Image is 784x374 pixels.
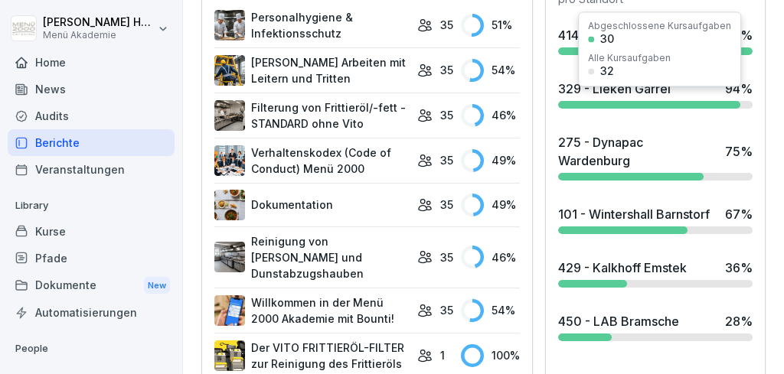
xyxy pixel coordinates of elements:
p: 1 [440,347,445,363]
div: 100 % [461,344,520,367]
img: xh3bnih80d1pxcetv9zsuevg.png [214,295,245,326]
p: Menü Akademie [43,30,155,41]
div: 54 % [461,59,520,82]
div: 51 % [461,14,520,37]
div: 32 [600,66,614,76]
div: 275 - Dynapac Wardenburg [558,133,717,170]
a: Reinigung von [PERSON_NAME] und Dunstabzugshauben [214,233,410,281]
a: 275 - Dynapac Wardenburg75% [552,127,759,187]
div: 30 [600,34,614,44]
p: 35 [440,197,453,213]
img: tq1iwfpjw7gb8q143pboqzza.png [214,10,245,41]
img: lnrteyew03wyeg2dvomajll7.png [214,100,245,131]
div: 429 - Kalkhoff Emstek [558,259,687,277]
div: 329 - Lieken Garrel [558,80,671,98]
div: Abgeschlossene Kursaufgaben [588,21,731,31]
a: 450 - LAB Bramsche28% [552,306,759,347]
div: 75 % [725,142,753,161]
a: 414 - [PERSON_NAME]100% [552,20,759,61]
a: Audits [8,102,175,129]
a: DokumenteNew [8,272,175,300]
div: New [144,277,170,294]
a: Verhaltenskodex (Code of Conduct) Menü 2000 [214,145,410,177]
a: Pfade [8,245,175,272]
img: jg117puhp44y4en97z3zv7dk.png [214,190,245,220]
a: Kurse [8,218,175,245]
a: 101 - Wintershall Barnstorf67% [552,199,759,240]
p: Library [8,194,175,218]
p: 35 [440,107,453,123]
img: lxawnajjsce9vyoprlfqagnf.png [214,340,245,371]
div: Dokumente [8,272,175,300]
img: mfnj94a6vgl4cypi86l5ezmw.png [214,242,245,272]
div: 94 % [725,80,753,98]
p: 35 [440,152,453,168]
a: Automatisierungen [8,299,175,326]
p: [PERSON_NAME] Hemmen [43,16,155,29]
a: Der VITO FRITTIERÖL-FILTER zur Reinigung des Frittieröls [214,340,410,372]
p: 35 [440,302,453,318]
div: 49 % [461,149,520,172]
div: 414 - [PERSON_NAME] [558,26,692,44]
a: Willkommen in der Menü 2000 Akademie mit Bounti! [214,294,410,327]
a: 329 - Lieken Garrel94% [552,73,759,115]
div: 36 % [725,259,753,277]
a: Veranstaltungen [8,156,175,183]
div: 450 - LAB Bramsche [558,312,679,330]
a: Berichte [8,129,175,156]
p: 35 [440,17,453,33]
div: 101 - Wintershall Barnstorf [558,205,710,223]
div: 46 % [461,246,520,268]
div: 54 % [461,299,520,322]
a: Dokumentation [214,190,410,220]
div: 28 % [725,312,753,330]
a: [PERSON_NAME] Arbeiten mit Leitern und Tritten [214,54,410,86]
p: 35 [440,249,453,265]
p: People [8,337,175,361]
a: Filterung von Frittieröl/-fett - STANDARD ohne Vito [214,99,410,132]
a: 429 - Kalkhoff Emstek36% [552,252,759,294]
img: v7bxruicv7vvt4ltkcopmkzf.png [214,55,245,86]
p: 35 [440,62,453,78]
a: News [8,76,175,102]
div: 49 % [461,194,520,216]
div: 67 % [725,205,753,223]
img: hh3kvobgi93e94d22i1c6810.png [214,145,245,176]
div: 46 % [461,104,520,127]
div: Alle Kursaufgaben [588,54,671,63]
a: Personalhygiene & Infektionsschutz [214,9,410,41]
a: Home [8,49,175,76]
